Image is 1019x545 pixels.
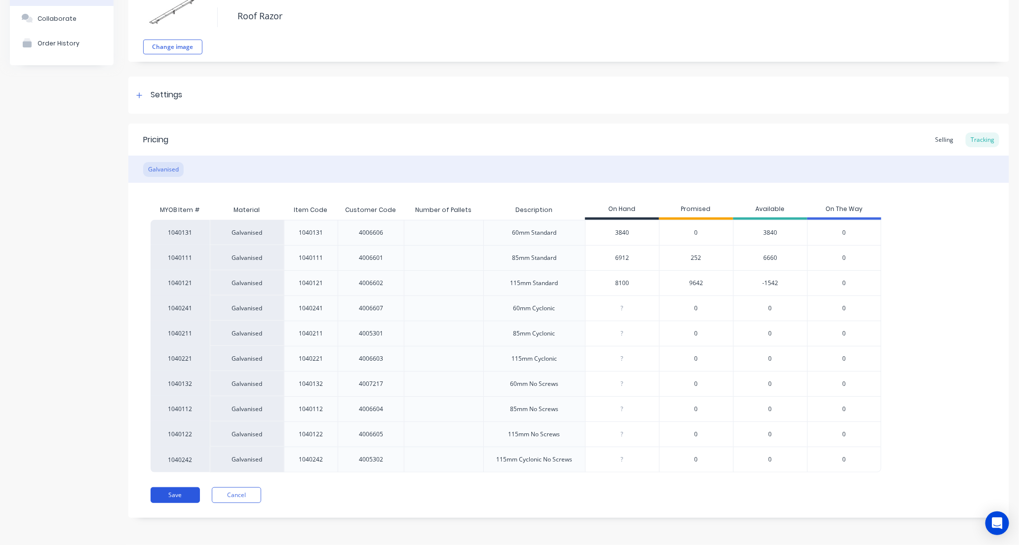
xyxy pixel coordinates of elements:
div: Galvanised [210,421,284,447]
span: 0 [695,430,698,439]
div: 4007217 [359,379,383,388]
span: 9642 [689,279,703,288]
div: Galvanised [210,295,284,321]
div: 4006603 [359,354,383,363]
div: 0 [733,371,807,396]
div: ? [586,321,659,346]
div: 60mm No Screws [510,379,558,388]
div: 60mm Standard [512,228,556,237]
div: 1040221 [151,346,210,371]
div: 1040111 [299,253,323,262]
div: Galvanised [210,346,284,371]
span: 0 [695,329,698,338]
div: Material [210,200,284,220]
div: On The Way [807,200,881,220]
div: 6912 [586,246,659,270]
div: ? [586,372,659,396]
span: 0 [842,253,846,262]
span: 0 [842,354,846,363]
div: 4006604 [359,405,383,414]
div: 4006607 [359,304,383,313]
div: 1040132 [151,371,210,396]
div: ? [586,296,659,321]
div: Galvanised [210,220,284,245]
div: 1040122 [151,421,210,447]
div: 1040221 [299,354,323,363]
div: 115mm No Screws [509,430,560,439]
span: 252 [691,253,702,262]
div: 85mm No Screws [510,405,558,414]
span: 0 [695,379,698,388]
textarea: Roof Razor [233,4,913,28]
div: 1040241 [151,295,210,321]
div: ? [586,397,659,421]
div: Number of Pallets [407,198,479,222]
span: 0 [842,279,846,288]
span: 0 [842,228,846,237]
div: Galvanised [210,321,284,346]
span: 0 [695,304,698,313]
div: 0 [733,321,807,346]
div: Description [508,198,560,222]
div: 1040121 [299,279,323,288]
div: 8100 [586,271,659,295]
span: 0 [842,455,846,464]
div: Item Code [286,198,335,222]
div: -1542 [733,270,807,295]
div: 4006605 [359,430,383,439]
span: 0 [842,430,846,439]
div: Tracking [966,132,999,147]
button: Change image [143,40,202,54]
div: 0 [733,396,807,421]
div: Order History [38,40,79,47]
div: 85mm Cyclonic [513,329,555,338]
button: Order History [10,31,114,55]
div: 0 [733,421,807,447]
div: 1040211 [151,321,210,346]
div: Galvanised [210,245,284,270]
span: 0 [695,405,698,414]
div: 85mm Standard [512,253,556,262]
div: Promised [659,200,733,220]
div: 1040241 [299,304,323,313]
div: Selling [930,132,958,147]
span: 0 [695,354,698,363]
div: 115mm Cyclonic No Screws [496,455,572,464]
div: On Hand [585,200,659,220]
div: 1040131 [151,220,210,245]
div: 1040242 [151,447,210,472]
div: 115mm Cyclonic [511,354,557,363]
div: 1040111 [151,245,210,270]
div: 3840 [733,220,807,245]
div: Galvanised [210,447,284,472]
div: 1040211 [299,329,323,338]
div: 0 [733,346,807,371]
div: 1040132 [299,379,323,388]
div: 4005301 [359,329,383,338]
div: 115mm Standard [510,279,558,288]
span: 0 [695,228,698,237]
div: Available [733,200,807,220]
div: 1040131 [299,228,323,237]
div: Galvanised [210,270,284,295]
div: Galvanised [143,162,184,177]
div: 3840 [586,220,659,245]
div: 0 [733,295,807,321]
div: Settings [151,89,182,101]
div: ? [586,422,659,447]
div: 4006601 [359,253,383,262]
div: 1040122 [299,430,323,439]
div: 1040242 [299,455,323,464]
div: Customer Code [337,198,404,222]
button: Save [151,487,200,503]
div: Open Intercom Messenger [985,511,1009,535]
div: ? [586,447,659,472]
button: Cancel [212,487,261,503]
span: 0 [842,405,846,414]
div: 1040112 [151,396,210,421]
div: 1040121 [151,270,210,295]
div: Pricing [143,134,168,146]
div: 4005302 [359,455,383,464]
span: 0 [695,455,698,464]
div: Galvanised [210,396,284,421]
